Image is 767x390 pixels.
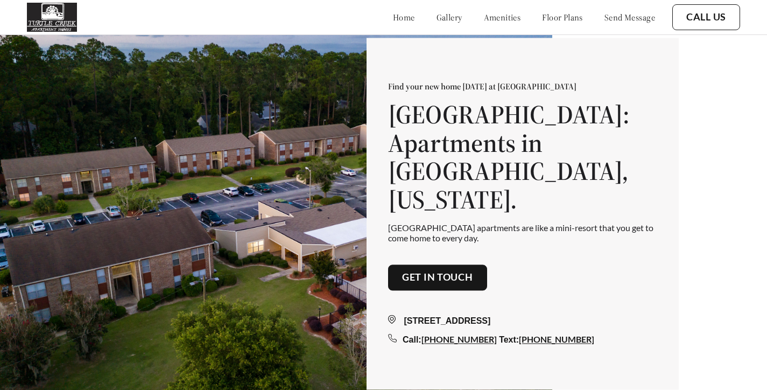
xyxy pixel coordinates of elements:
[499,335,519,344] span: Text:
[542,12,583,23] a: floor plans
[388,81,657,92] p: Find your new home [DATE] at [GEOGRAPHIC_DATA]
[388,100,657,214] h1: [GEOGRAPHIC_DATA]: Apartments in [GEOGRAPHIC_DATA], [US_STATE].
[388,222,657,243] p: [GEOGRAPHIC_DATA] apartments are like a mini-resort that you get to come home to every day.
[421,334,497,344] a: [PHONE_NUMBER]
[402,272,473,284] a: Get in touch
[672,4,740,30] button: Call Us
[437,12,462,23] a: gallery
[27,3,77,32] img: turtle_creek_logo.png
[388,315,657,328] div: [STREET_ADDRESS]
[388,265,487,291] button: Get in touch
[393,12,415,23] a: home
[519,334,594,344] a: [PHONE_NUMBER]
[604,12,655,23] a: send message
[484,12,521,23] a: amenities
[403,335,421,344] span: Call:
[686,11,726,23] a: Call Us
